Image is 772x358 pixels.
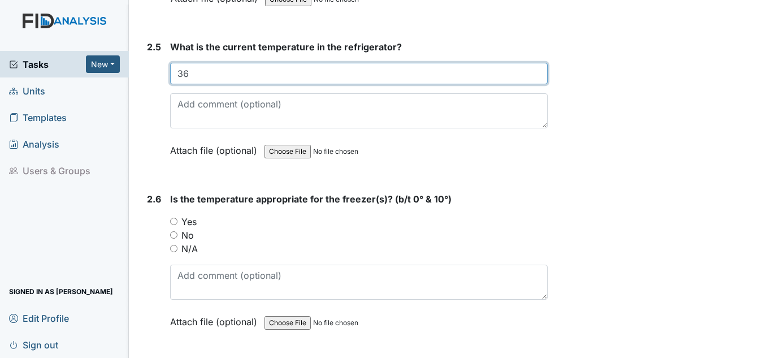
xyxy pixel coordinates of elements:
span: Sign out [9,336,58,353]
span: What is the current temperature in the refrigerator? [170,41,402,53]
span: Templates [9,109,67,126]
label: 2.5 [147,40,161,54]
input: Yes [170,218,177,225]
label: N/A [181,242,198,256]
label: No [181,228,194,242]
span: Signed in as [PERSON_NAME] [9,283,113,300]
input: No [170,231,177,239]
input: N/A [170,245,177,252]
a: Tasks [9,58,86,71]
button: New [86,55,120,73]
label: Yes [181,215,197,228]
label: Attach file (optional) [170,309,262,329]
span: Is the temperature appropriate for the freezer(s)? (b/t 0° & 10°) [170,193,452,205]
span: Units [9,82,45,100]
label: 2.6 [147,192,161,206]
span: Edit Profile [9,309,69,327]
label: Attach file (optional) [170,137,262,157]
span: Analysis [9,135,59,153]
